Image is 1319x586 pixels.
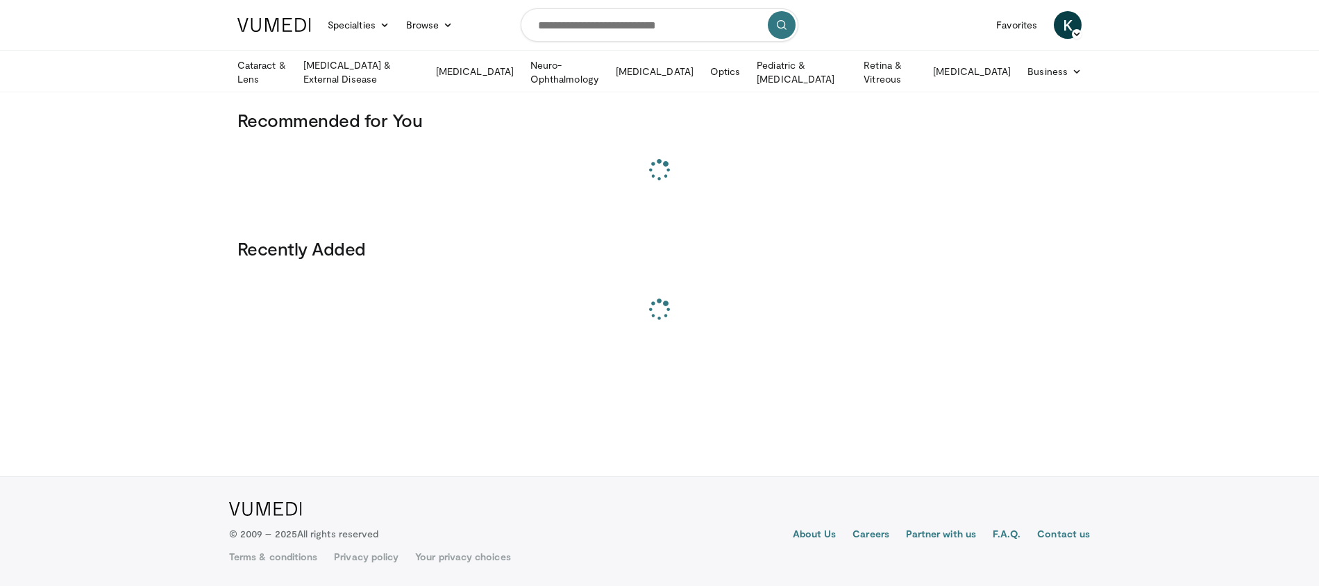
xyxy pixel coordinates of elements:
a: Contact us [1037,527,1090,544]
a: [MEDICAL_DATA] & External Disease [295,58,428,86]
p: © 2009 – 2025 [229,527,378,541]
a: [MEDICAL_DATA] [428,58,522,85]
a: Retina & Vitreous [855,58,925,86]
a: Partner with us [906,527,976,544]
a: Cataract & Lens [229,58,295,86]
a: F.A.Q. [993,527,1020,544]
h3: Recommended for You [237,109,1082,131]
a: [MEDICAL_DATA] [925,58,1019,85]
a: Specialties [319,11,398,39]
img: VuMedi Logo [237,18,311,32]
a: Privacy policy [334,550,398,564]
a: Pediatric & [MEDICAL_DATA] [748,58,855,86]
a: About Us [793,527,837,544]
a: Your privacy choices [415,550,510,564]
a: Business [1019,58,1090,85]
a: Browse [398,11,462,39]
img: VuMedi Logo [229,502,302,516]
span: All rights reserved [297,528,378,539]
a: Optics [702,58,748,85]
a: Terms & conditions [229,550,317,564]
a: Careers [852,527,889,544]
a: [MEDICAL_DATA] [607,58,702,85]
a: Neuro-Ophthalmology [522,58,607,86]
a: K [1054,11,1082,39]
h3: Recently Added [237,237,1082,260]
a: Favorites [988,11,1045,39]
input: Search topics, interventions [521,8,798,42]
